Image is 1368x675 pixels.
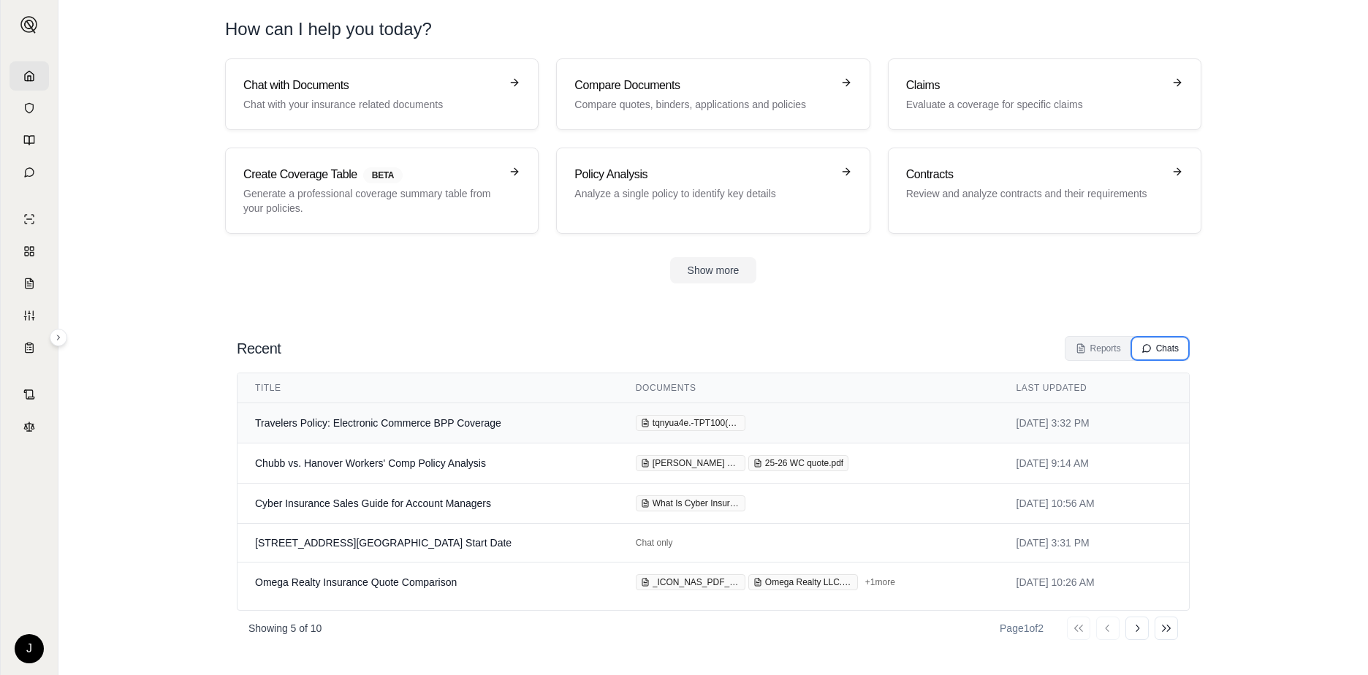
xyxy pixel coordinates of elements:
span: tqnyua4e.-TPT100(07-18) (1)9.pdf [653,417,740,429]
span: Omega Realty LLC.PDF [765,576,853,588]
a: Custom Report [9,301,49,330]
button: Chats [1133,338,1187,359]
a: Claim Coverage [9,269,49,298]
h3: Compare Documents [574,77,831,94]
a: Documents Vault [9,94,49,123]
button: Reports [1067,338,1130,359]
h3: Create Coverage Table [243,166,500,183]
td: [DATE] 3:31 PM [999,524,1189,562]
td: [DATE] 10:26 AM [999,562,1189,603]
a: Create Coverage TableBETAGenerate a professional coverage summary table from your policies. [225,148,539,234]
button: Show more [670,257,757,283]
p: Chat with your insurance related documents [243,97,500,112]
div: Reports [1076,343,1121,354]
td: [DATE] 10:56 AM [999,484,1189,524]
a: Policy AnalysisAnalyze a single policy to identify key details [556,148,870,234]
a: Chat [9,158,49,187]
a: Policy Comparisons [9,237,49,266]
p: Showing 5 of 10 [248,621,322,636]
a: Single Policy [9,205,49,234]
span: + 1 more [861,575,900,590]
span: 25-26 WC quote.pdf [765,457,843,469]
th: Last Updated [999,373,1189,403]
div: Omega Realty LLC.PDF [748,574,858,590]
td: [STREET_ADDRESS][GEOGRAPHIC_DATA] Start Date [237,524,618,562]
h1: How can I help you today? [225,18,1201,41]
tr: View chat: 983 N 5th St Condominium Start Date [237,524,1189,562]
td: Travelers Policy: Electronic Commerce BPP Coverage [237,403,618,443]
p: Review and analyze contracts and their requirements [906,186,1163,201]
p: Evaluate a coverage for specific claims [906,97,1163,112]
a: Home [9,61,49,91]
button: Expand sidebar [15,10,44,39]
th: Title [237,373,618,403]
div: tqnyua4e.-TPT100(07-18) (1)9.pdf [636,415,745,431]
td: Omega Realty Insurance Quote Comparison [237,562,618,603]
div: Page 1 of 2 [1000,621,1044,636]
tr: View chat: Cyber Insurance Sales Guide for Account Managers [237,484,1189,524]
a: Coverage Table [9,333,49,362]
h3: Contracts [906,166,1163,183]
a: Chat with DocumentsChat with your insurance related documents [225,58,539,130]
div: Weidenhammer Systems WC Proposal.pdf [636,455,745,471]
h2: Recent [237,338,281,359]
h3: Chat with Documents [243,77,500,94]
td: [DATE] 9:14 AM [999,443,1189,484]
span: BETA [363,167,403,183]
span: _ICON_NAS_PDF_TRAPC0PRD202507241432367994626080.PDF [653,576,740,588]
tr: View chat: Chubb vs. Hanover Workers' Comp Policy Analysis [237,443,1189,484]
img: Expand sidebar [20,16,38,34]
a: ClaimsEvaluate a coverage for specific claims [888,58,1201,130]
p: Generate a professional coverage summary table from your policies. [243,186,500,216]
div: 25-26 WC quote.pdf [748,455,848,471]
div: _ICON_NAS_PDF_TRAPC0PRD202507241432367994626080.PDF [636,574,745,590]
a: ContractsReview and analyze contracts and their requirements [888,148,1201,234]
th: Documents [618,373,999,403]
span: [PERSON_NAME] Systems WC Proposal.pdf [653,457,740,469]
a: Compare DocumentsCompare quotes, binders, applications and policies [556,58,870,130]
div: What Is Cyber Insurance.docx [636,495,745,511]
h3: Claims [906,77,1163,94]
div: J [15,634,44,663]
td: Cyber Insurance Sales Guide for Account Managers [237,484,618,524]
span: What Is Cyber Insurance.docx [653,497,740,509]
h3: Policy Analysis [574,166,831,183]
tr: View chat: Omega Realty Insurance Quote Comparison [237,562,1189,603]
a: Contract Analysis [9,380,49,409]
p: Analyze a single policy to identify key details [574,186,831,201]
tr: View chat: Travelers Policy: Electronic Commerce BPP Coverage [237,403,1189,443]
div: Chats [1141,343,1179,354]
td: [DATE] 3:32 PM [999,403,1189,443]
span: Chat only [636,537,673,549]
p: Compare quotes, binders, applications and policies [574,97,831,112]
td: Chubb vs. Hanover Workers' Comp Policy Analysis [237,443,618,484]
button: Expand sidebar [50,329,67,346]
a: Prompt Library [9,126,49,155]
a: Legal Search Engine [9,412,49,441]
